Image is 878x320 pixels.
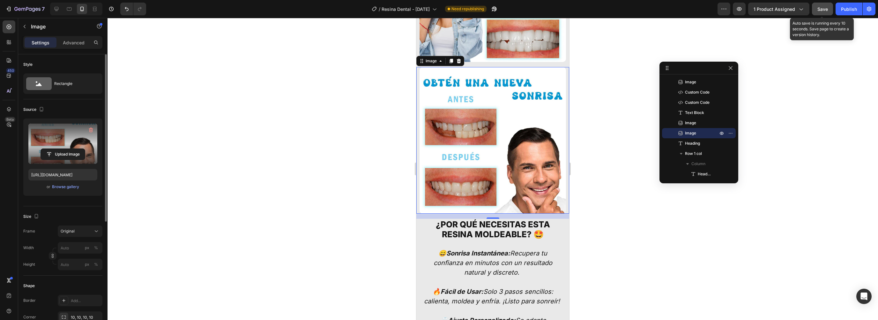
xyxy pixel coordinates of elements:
[451,6,484,12] span: Need republishing
[23,283,35,289] div: Shape
[85,245,89,251] div: px
[685,99,710,106] span: Custom Code
[32,299,99,306] strong: Ajuste Personalizado:
[685,120,696,126] span: Image
[685,89,710,95] span: Custom Code
[58,242,102,254] input: px%
[58,225,102,237] button: Original
[379,6,380,12] span: /
[685,79,696,85] span: Image
[23,105,45,114] div: Source
[92,261,100,268] button: px
[94,245,98,251] div: %
[748,3,809,15] button: 1 product assigned
[32,39,49,46] p: Settings
[23,314,36,320] div: Corner
[42,5,45,13] p: 7
[23,245,34,251] label: Width
[691,161,705,167] span: Column
[83,244,91,252] button: %
[120,3,146,15] div: Undo/Redo
[71,298,101,304] div: Add...
[817,6,828,12] span: Save
[698,171,711,177] span: Heading
[85,262,89,267] div: px
[92,244,100,252] button: px
[52,184,79,190] button: Browse gallery
[836,3,862,15] button: Publish
[6,68,15,73] div: 450
[3,3,48,15] button: 7
[841,6,857,12] div: Publish
[31,23,85,30] p: Image
[416,18,569,320] iframe: Design area
[23,228,35,234] label: Frame
[94,262,98,267] div: %
[23,298,36,303] div: Border
[382,6,430,12] span: Resina Dental - [DATE]
[754,6,795,12] span: 1 product assigned
[5,117,15,122] div: Beta
[28,169,97,180] input: https://example.com/image.jpg
[54,76,93,91] div: Rectangle
[47,183,50,191] span: or
[685,130,696,136] span: Image
[83,261,91,268] button: %
[856,289,872,304] div: Open Intercom Messenger
[58,259,102,270] input: px%
[812,3,833,15] button: Save
[63,39,85,46] p: Advanced
[23,212,40,221] div: Size
[41,149,85,160] button: Upload Image
[61,228,75,234] span: Original
[23,62,33,67] div: Style
[685,150,702,157] span: Row 1 col
[685,140,700,147] span: Heading
[23,262,35,267] label: Height
[685,110,704,116] span: Text Block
